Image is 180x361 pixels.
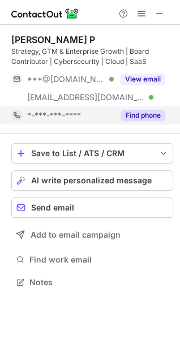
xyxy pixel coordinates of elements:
img: ContactOut v5.3.10 [11,7,79,20]
button: save-profile-one-click [11,143,173,164]
button: Add to email campaign [11,225,173,245]
span: [EMAIL_ADDRESS][DOMAIN_NAME] [27,92,145,102]
span: Find work email [29,255,169,265]
button: Reveal Button [121,74,165,85]
button: Notes [11,274,173,290]
span: Add to email campaign [31,230,121,239]
span: ***@[DOMAIN_NAME] [27,74,105,84]
span: AI write personalized message [31,176,152,185]
div: [PERSON_NAME] P [11,34,95,45]
button: AI write personalized message [11,170,173,191]
span: Send email [31,203,74,212]
div: Strategy, GTM & Enterprise Growth | Board Contributor | Cybersecurity | Cloud | SaaS [11,46,173,67]
span: Notes [29,277,169,287]
button: Reveal Button [121,110,165,121]
button: Find work email [11,252,173,268]
button: Send email [11,197,173,218]
div: Save to List / ATS / CRM [31,149,153,158]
